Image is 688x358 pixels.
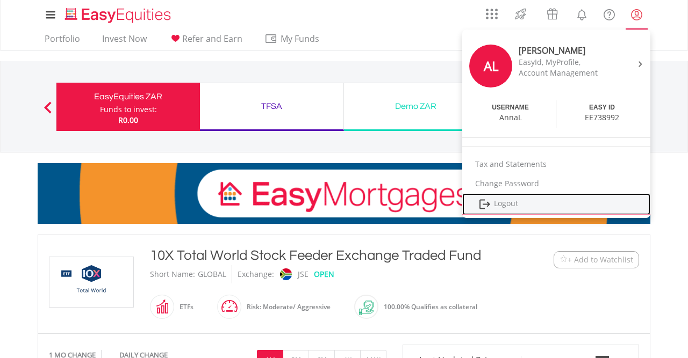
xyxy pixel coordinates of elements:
[241,294,331,320] div: Risk: Moderate/ Aggressive
[264,32,335,46] span: My Funds
[384,302,477,311] span: 100.00% Qualifies as collateral
[206,99,337,114] div: TFSA
[596,3,623,24] a: FAQ's and Support
[100,104,157,115] div: Funds to invest:
[560,255,568,264] img: Watchlist
[585,112,619,123] div: EE738992
[469,45,512,87] div: AL
[492,103,529,112] div: USERNAME
[150,246,488,265] div: 10X Total World Stock Feeder Exchange Traded Fund
[63,6,175,24] img: EasyEquities_Logo.png
[150,265,195,283] div: Short Name:
[164,33,247,50] a: Refer and Earn
[519,45,609,57] div: [PERSON_NAME]
[280,268,292,280] img: jse.png
[198,265,226,283] div: GLOBAL
[462,193,650,215] a: Logout
[462,174,650,193] a: Change Password
[51,257,132,307] img: EQU.ZA.GLOBAL.png
[568,254,633,265] span: + Add to Watchlist
[38,163,650,224] img: EasyMortage Promotion Banner
[568,3,596,24] a: Notifications
[554,251,639,268] button: Watchlist + Add to Watchlist
[298,265,309,283] div: JSE
[314,265,334,283] div: OPEN
[499,112,522,123] div: AnnaL
[462,32,650,132] a: AL [PERSON_NAME] EasyId, MyProfile, Account Management USERNAME AnnaL EASY ID EE738992
[238,265,274,283] div: Exchange:
[536,3,568,23] a: Vouchers
[519,68,609,78] div: Account Management
[479,3,505,20] a: AppsGrid
[63,89,193,104] div: EasyEquities ZAR
[512,5,529,23] img: thrive-v2.svg
[61,3,175,24] a: Home page
[118,115,138,125] span: R0.00
[359,301,374,315] img: collateral-qualifying-green.svg
[98,33,151,50] a: Invest Now
[543,5,561,23] img: vouchers-v2.svg
[623,3,650,26] a: My Profile
[589,103,615,112] div: EASY ID
[462,155,650,174] a: Tax and Statements
[519,57,609,68] div: EasyId, MyProfile,
[174,294,193,320] div: ETFs
[350,99,481,114] div: Demo ZAR
[486,8,498,20] img: grid-menu-icon.svg
[40,33,84,50] a: Portfolio
[182,33,242,45] span: Refer and Earn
